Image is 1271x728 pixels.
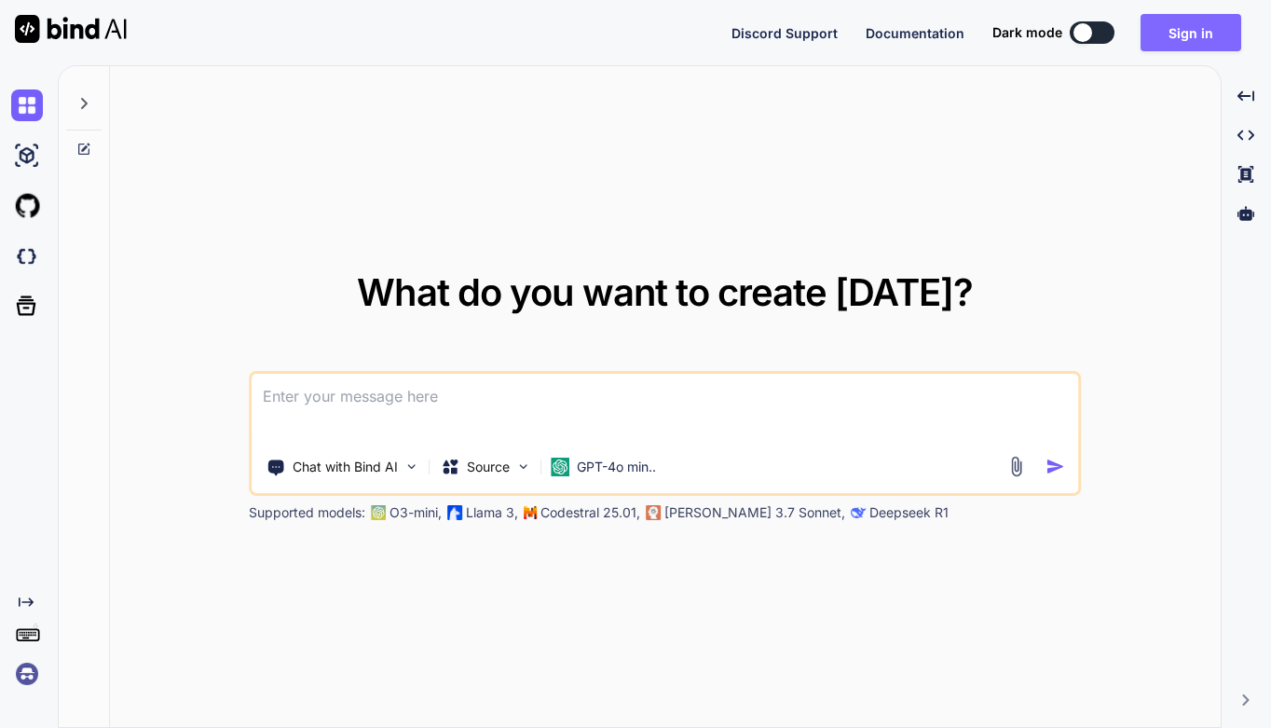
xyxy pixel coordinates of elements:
[466,503,518,522] p: Llama 3,
[11,658,43,690] img: signin
[15,15,127,43] img: Bind AI
[866,25,964,41] span: Documentation
[293,458,398,476] p: Chat with Bind AI
[403,459,419,474] img: Pick Tools
[577,458,656,476] p: GPT-4o min..
[869,503,949,522] p: Deepseek R1
[1141,14,1241,51] button: Sign in
[851,505,866,520] img: claude
[1006,456,1028,477] img: attachment
[664,503,845,522] p: [PERSON_NAME] 3.7 Sonnet,
[992,23,1062,42] span: Dark mode
[357,269,973,315] span: What do you want to create [DATE]?
[447,505,462,520] img: Llama2
[731,23,838,43] button: Discord Support
[524,506,537,519] img: Mistral-AI
[11,240,43,272] img: darkCloudIdeIcon
[467,458,510,476] p: Source
[551,458,569,476] img: GPT-4o mini
[371,505,386,520] img: GPT-4
[11,89,43,121] img: chat
[540,503,640,522] p: Codestral 25.01,
[249,503,365,522] p: Supported models:
[646,505,661,520] img: claude
[515,459,531,474] img: Pick Models
[11,140,43,172] img: ai-studio
[731,25,838,41] span: Discord Support
[1046,457,1066,476] img: icon
[11,190,43,222] img: githubLight
[866,23,964,43] button: Documentation
[389,503,442,522] p: O3-mini,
